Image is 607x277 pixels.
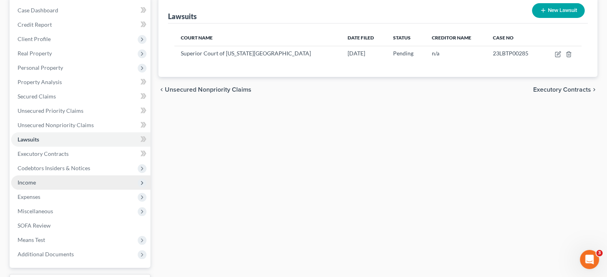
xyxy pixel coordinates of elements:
button: chevron_left Unsecured Nonpriority Claims [158,86,251,93]
a: Credit Report [11,18,150,32]
span: Credit Report [18,21,52,28]
a: SOFA Review [11,218,150,233]
span: Status [393,35,411,41]
span: Creditor Name [432,35,471,41]
a: Executory Contracts [11,147,150,161]
span: Miscellaneous [18,208,53,214]
span: Income [18,179,36,186]
span: Client Profile [18,35,51,42]
i: chevron_right [591,86,597,93]
span: Date Filed [348,35,374,41]
button: Executory Contracts chevron_right [533,86,597,93]
span: Lawsuits [18,136,39,143]
span: Expenses [18,193,40,200]
span: Case No [493,35,514,41]
span: Court Name [181,35,213,41]
a: Lawsuits [11,132,150,147]
button: New Lawsuit [532,3,585,18]
a: Unsecured Priority Claims [11,104,150,118]
span: Executory Contracts [18,150,69,157]
span: Personal Property [18,64,63,71]
span: Case Dashboard [18,7,58,14]
div: Lawsuits [168,12,197,21]
a: Property Analysis [11,75,150,89]
a: Case Dashboard [11,3,150,18]
span: Codebtors Insiders & Notices [18,165,90,171]
span: Pending [393,50,413,57]
span: Executory Contracts [533,86,591,93]
span: [DATE] [348,50,365,57]
a: Unsecured Nonpriority Claims [11,118,150,132]
span: 23LBTP00285 [493,50,528,57]
span: Unsecured Nonpriority Claims [165,86,251,93]
span: Superior Court of [US_STATE][GEOGRAPHIC_DATA] [181,50,311,57]
iframe: Intercom live chat [580,250,599,269]
span: Secured Claims [18,93,56,100]
span: n/a [432,50,439,57]
span: Property Analysis [18,79,62,85]
span: Real Property [18,50,52,57]
span: SOFA Review [18,222,51,229]
span: Unsecured Priority Claims [18,107,83,114]
span: 3 [596,250,603,256]
span: Additional Documents [18,251,74,257]
i: chevron_left [158,86,165,93]
span: Means Test [18,236,45,243]
span: Unsecured Nonpriority Claims [18,122,94,128]
a: Secured Claims [11,89,150,104]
